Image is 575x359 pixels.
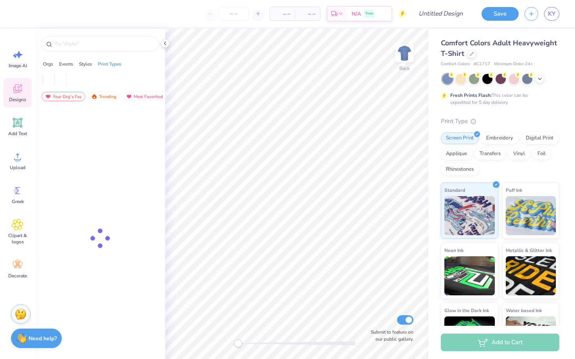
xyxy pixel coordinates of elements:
span: N/A [352,10,361,18]
strong: Fresh Prints Flash: [450,92,492,98]
div: Print Types [98,61,121,68]
div: Foil [532,148,551,160]
div: Print Type [441,117,559,126]
span: Upload [10,164,25,171]
div: Your Org's Fav [41,92,85,101]
strong: Need help? [29,335,57,342]
input: – – [219,7,249,21]
a: KY [544,7,559,21]
span: Decorate [8,273,27,279]
span: Neon Ink [444,246,464,254]
span: Comfort Colors Adult Heavyweight T-Shirt [441,38,557,58]
img: trending.gif [91,94,97,99]
span: Standard [444,186,465,194]
span: Glow in the Dark Ink [444,306,489,314]
span: Image AI [9,63,27,69]
input: Try "Alpha" [54,40,154,48]
img: Metallic & Glitter Ink [506,256,556,295]
div: Embroidery [481,132,518,144]
span: Free [366,11,373,16]
div: Digital Print [521,132,559,144]
img: Neon Ink [444,256,495,295]
span: – – [300,10,315,18]
div: Back [399,65,410,72]
img: most_fav.gif [45,94,51,99]
div: This color can be expedited for 5 day delivery. [450,92,546,106]
div: Most Favorited [122,92,167,101]
div: Orgs [43,61,53,68]
span: Minimum Order: 24 + [494,61,533,68]
span: Clipart & logos [5,232,31,245]
div: Screen Print [441,132,479,144]
img: Standard [444,196,495,235]
span: Puff Ink [506,186,522,194]
span: Greek [12,198,24,205]
div: Styles [79,61,92,68]
img: Back [397,45,412,61]
div: Accessibility label [234,339,242,347]
span: Comfort Colors [441,61,470,68]
span: Water based Ink [506,306,542,314]
div: Transfers [474,148,506,160]
img: Water based Ink [506,316,556,355]
img: Glow in the Dark Ink [444,316,495,355]
span: KY [548,9,555,18]
img: most_fav.gif [126,94,132,99]
div: Events [59,61,73,68]
div: Rhinestones [441,164,479,175]
input: Untitled Design [412,6,470,21]
div: Applique [441,148,472,160]
div: Vinyl [508,148,530,160]
label: Submit to feature on our public gallery. [367,329,413,343]
button: Save [482,7,519,21]
span: Designs [9,96,26,103]
span: – – [275,10,290,18]
img: Puff Ink [506,196,556,235]
span: Metallic & Glitter Ink [506,246,552,254]
div: Trending [88,92,120,101]
span: Add Text [8,130,27,137]
span: # C1717 [474,61,490,68]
